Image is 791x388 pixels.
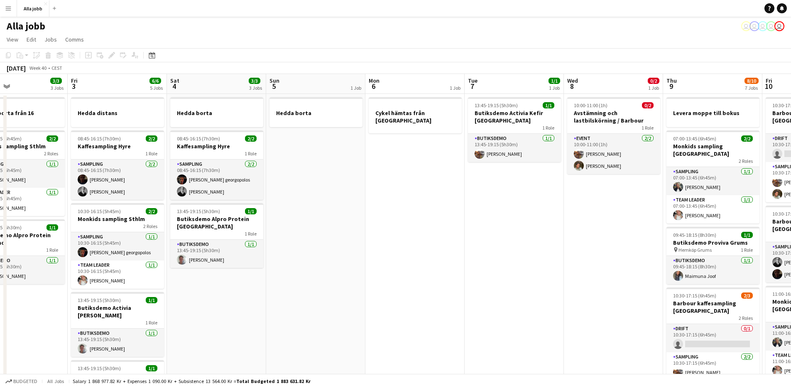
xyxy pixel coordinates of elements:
span: Total Budgeted 1 883 631.82 kr [236,378,311,384]
span: All jobs [46,378,66,384]
a: Edit [23,34,39,45]
button: Budgeted [4,377,39,386]
app-user-avatar: Hedda Lagerbielke [758,21,768,31]
app-user-avatar: August Löfgren [749,21,759,31]
div: CEST [51,65,62,71]
app-user-avatar: Hedda Lagerbielke [766,21,776,31]
span: View [7,36,18,43]
span: Edit [27,36,36,43]
app-user-avatar: Emil Hasselberg [774,21,784,31]
span: Budgeted [13,378,37,384]
span: Comms [65,36,84,43]
h1: Alla jobb [7,20,45,32]
button: Alla jobb [17,0,49,17]
div: Salary 1 868 977.82 kr + Expenses 1 090.00 kr + Subsistence 13 564.00 kr = [73,378,311,384]
a: Comms [62,34,87,45]
a: Jobs [41,34,60,45]
div: [DATE] [7,64,26,72]
span: Jobs [44,36,57,43]
app-user-avatar: Stina Dahl [741,21,751,31]
a: View [3,34,22,45]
